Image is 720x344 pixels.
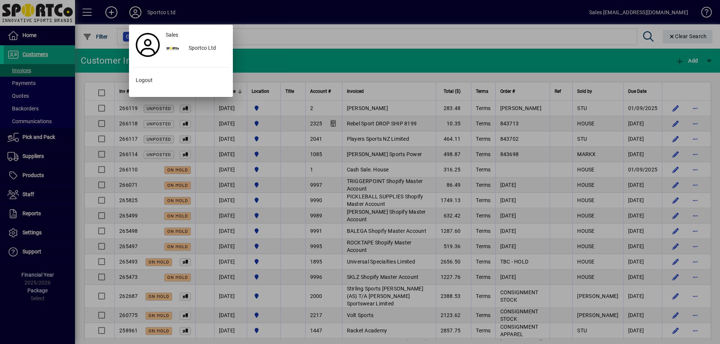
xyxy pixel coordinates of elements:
[183,42,229,55] div: Sportco Ltd
[136,76,153,84] span: Logout
[163,28,229,42] a: Sales
[166,31,178,39] span: Sales
[133,74,229,87] button: Logout
[133,38,163,52] a: Profile
[163,42,229,55] button: Sportco Ltd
